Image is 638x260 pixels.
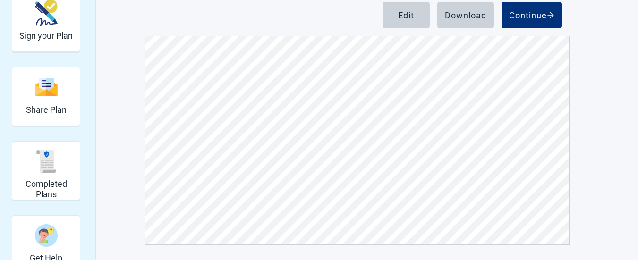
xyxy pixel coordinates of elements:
img: svg%3e [35,77,58,97]
img: person-question-x68TBcxA.svg [35,224,58,247]
h2: Completed Plans [17,179,77,199]
div: Continue [509,10,554,20]
div: Share Plan [12,67,81,126]
span: arrow-right [547,11,554,19]
div: Download [445,10,486,20]
div: Edit [398,10,414,20]
h2: Share Plan [26,105,67,115]
button: Download [437,2,494,28]
button: Edit [383,2,430,28]
img: svg%3e [35,150,58,173]
div: Completed Plans [12,141,81,200]
button: Continue arrow-right [502,2,562,28]
h2: Sign your Plan [20,31,73,41]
